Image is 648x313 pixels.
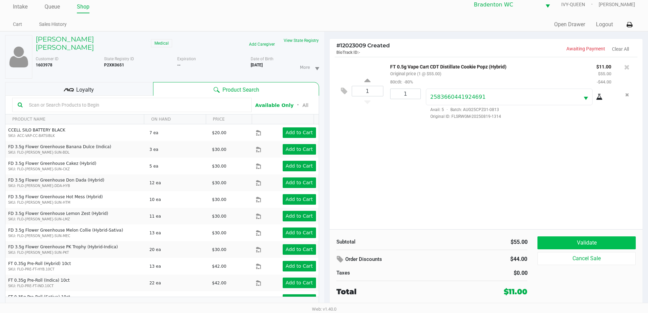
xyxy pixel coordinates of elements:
[122,300,135,313] span: Page 8
[77,2,89,12] a: Shop
[470,253,527,265] div: $44.00
[336,42,390,49] span: 12023009 Created
[5,241,146,258] td: FD 3.5g Flower Greenhouse PK Trophy (Hybrid-Indica)
[212,130,226,135] span: $20.00
[46,300,59,313] span: Page 2
[5,191,146,208] td: FD 3.5g Flower Greenhouse Hot Mess (Hybrid)
[283,194,316,205] button: Add to Cart
[212,164,226,169] span: $30.00
[8,233,144,238] p: SKU: FLO-[PERSON_NAME]-SUN-MEC
[13,2,28,12] a: Intake
[336,50,359,55] span: BioTrack ID:
[596,62,611,69] p: $11.00
[146,208,209,224] td: 11 ea
[212,147,226,152] span: $30.00
[146,275,209,291] td: 22 ea
[336,42,340,49] span: #
[437,238,528,246] div: $55.00
[5,114,144,124] th: PRODUCT NAME
[146,258,209,275] td: 13 ea
[426,113,611,120] span: Original ID: FLSRWGM-20250819-1314
[13,20,22,29] a: Cart
[8,133,144,138] p: SKU: ACC-VAP-CC-BATSIBLK
[279,35,319,46] button: View State Registry
[359,50,360,55] span: -
[8,300,21,313] span: Go to the first page
[8,200,144,205] p: SKU: FLO-[PERSON_NAME]-SUN-HTM
[212,247,226,252] span: $30.00
[5,158,146,174] td: FD 3.5g Flower Greenhouse Cakez (Hybrid)
[5,208,146,224] td: FD 3.5g Flower Greenhouse Lemon Zest (Hybrid)
[283,177,316,188] button: Add to Cart
[283,244,316,255] button: Add to Cart
[283,228,316,238] button: Add to Cart
[212,264,226,269] span: $42.00
[146,224,209,241] td: 13 ea
[5,275,146,291] td: FT 0.35g Pre-Roll (Indica) 10ct
[286,180,313,185] app-button-loader: Add to Cart
[612,46,629,53] button: Clear All
[36,35,148,51] h5: [PERSON_NAME] [PERSON_NAME]
[212,281,226,285] span: $42.00
[598,71,611,76] small: $55.00
[302,102,308,109] button: All
[21,300,34,313] span: Go to the previous page
[300,64,310,71] span: More
[622,89,632,101] button: Remove the package from the orderLine
[71,300,84,313] span: Page 4
[172,300,185,313] span: Go to the last page
[177,63,181,67] b: --
[8,150,144,155] p: SKU: FLO-[PERSON_NAME]-SUN-BDL
[144,114,205,124] th: ON HAND
[486,45,605,52] p: Awaiting Payment
[8,250,144,255] p: SKU: FLO-[PERSON_NAME]-SUN-PKT
[336,253,461,266] div: Order Discounts
[561,1,599,8] span: IVY-QUEEN
[206,114,252,124] th: PRICE
[146,158,209,174] td: 5 ea
[286,230,313,235] app-button-loader: Add to Cart
[283,127,316,138] button: Add to Cart
[283,211,316,221] button: Add to Cart
[5,141,146,158] td: FD 3.5g Flower Greenhouse Banana Dulce (Indica)
[336,238,427,246] div: Subtotal
[286,213,313,219] app-button-loader: Add to Cart
[26,100,246,110] input: Scan or Search Products to Begin
[286,280,313,285] app-button-loader: Add to Cart
[537,252,635,265] button: Cancel Sale
[245,39,279,50] button: Add Caregiver
[146,191,209,208] td: 10 ea
[59,300,72,313] span: Page 3
[97,300,110,313] span: Page 6
[251,63,263,67] b: [DATE]
[554,20,585,29] button: Open Drawer
[597,79,611,84] small: -$44.00
[104,63,124,67] b: P2XK0651
[579,89,592,105] button: Select
[286,263,313,269] app-button-loader: Add to Cart
[286,130,313,135] app-button-loader: Add to Cart
[146,124,209,141] td: 7 ea
[5,224,146,241] td: FD 3.5g Flower Greenhouse Melon Collie (Hybrid-Sativa)
[390,71,441,76] small: Original price (1 @ $55.00)
[286,146,313,152] app-button-loader: Add to Cart
[336,269,427,277] div: Taxes
[251,57,273,61] span: Date of Birth
[437,269,528,277] div: $0.00
[212,197,226,202] span: $30.00
[146,174,209,191] td: 12 ea
[39,20,67,29] a: Sales History
[146,241,209,258] td: 20 ea
[426,107,499,112] span: Avail: 5 Batch: AUG25CPZ01-0813
[599,1,635,8] span: [PERSON_NAME]
[5,174,146,191] td: FD 3.5g Flower Greenhouse Don Dada (Hybrid)
[134,300,147,313] span: Page 9
[5,291,146,308] td: FT 0.35g Pre-Roll (Sativa) 10ct
[537,236,635,249] button: Validate
[596,20,613,29] button: Logout
[177,57,196,61] span: Expiration
[390,79,413,84] small: 80cdt:
[504,286,527,297] div: $11.00
[212,214,226,219] span: $30.00
[286,197,313,202] app-button-loader: Add to Cart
